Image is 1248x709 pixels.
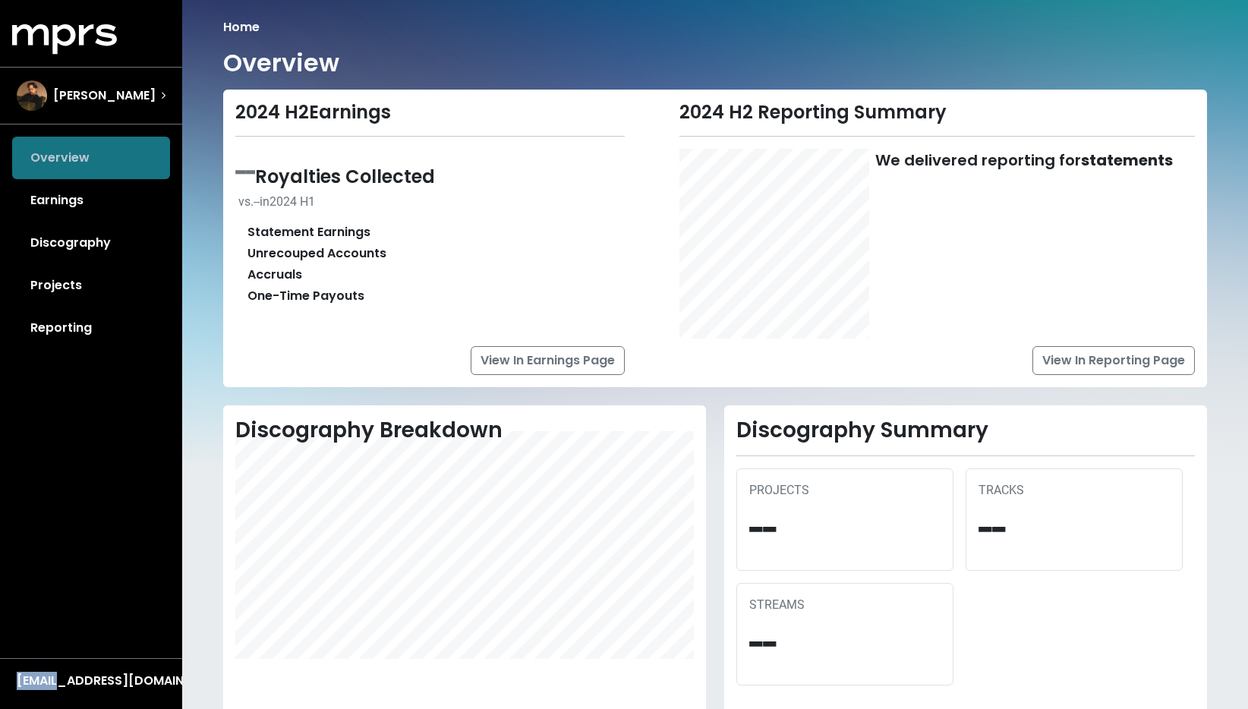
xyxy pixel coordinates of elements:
[471,346,625,375] a: View In Earnings Page
[749,499,941,558] div: --
[875,149,1173,172] div: We delivered reporting for
[12,264,170,307] a: Projects
[17,80,47,111] img: The selected account / producer
[749,596,941,614] div: STREAMS
[235,418,694,443] h2: Discography Breakdown
[255,164,435,189] span: Royalties Collected
[17,672,165,690] div: [EMAIL_ADDRESS][DOMAIN_NAME]
[235,149,255,192] span: --
[1081,150,1173,171] b: statements
[12,222,170,264] a: Discography
[12,307,170,349] a: Reporting
[223,49,339,77] h1: Overview
[247,223,370,241] div: Statement Earnings
[53,87,156,105] span: [PERSON_NAME]
[235,102,625,124] div: 2024 H2 Earnings
[749,481,941,499] div: PROJECTS
[979,499,1170,558] div: --
[12,30,117,47] a: mprs logo
[223,18,1207,36] nav: breadcrumb
[12,179,170,222] a: Earnings
[247,287,364,305] div: One-Time Payouts
[247,266,302,284] div: Accruals
[247,244,386,263] div: Unrecouped Accounts
[1032,346,1195,375] a: View In Reporting Page
[749,614,941,673] div: --
[736,418,1195,443] h2: Discography Summary
[223,18,260,36] li: Home
[679,102,1195,124] div: 2024 H2 Reporting Summary
[12,671,170,691] button: [EMAIL_ADDRESS][DOMAIN_NAME]
[979,481,1170,499] div: TRACKS
[238,193,625,211] div: vs. -- in 2024 H1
